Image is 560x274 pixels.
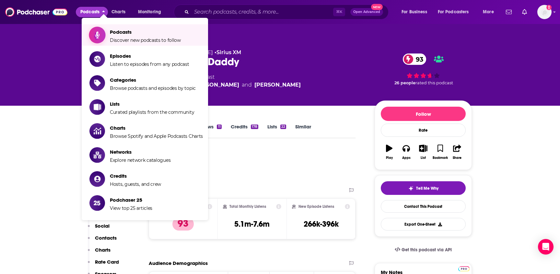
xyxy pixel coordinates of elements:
h3: 266k-396k [304,219,339,229]
span: 26 people [394,80,415,85]
a: Get this podcast via API [390,242,457,258]
div: Bookmark [433,156,448,160]
div: A podcast [167,73,301,89]
span: Listen to episodes from any podcast [110,61,189,67]
button: Share [449,140,466,164]
span: Podcasts [80,7,99,17]
span: Tell Me Why [416,186,438,191]
div: 22 [280,125,286,129]
span: Get this podcast via API [402,247,452,253]
span: rated this podcast [415,80,453,85]
span: 93 [409,54,426,65]
div: Share [453,156,461,160]
span: ⌘ K [333,8,345,16]
p: Social [95,223,110,229]
button: Open AdvancedNew [350,8,383,16]
a: Show notifications dropdown [519,6,530,18]
div: Search podcasts, credits, & more... [180,5,395,19]
button: Export One-Sheet [381,218,466,231]
span: featuring [167,81,301,89]
span: More [483,7,494,17]
span: Episodes [110,53,189,59]
div: 178 [251,125,258,129]
div: Rate [381,124,466,137]
span: Podcasts [110,29,181,35]
p: Contacts [95,235,117,241]
span: Open Advanced [353,10,380,14]
img: User Profile [537,5,552,19]
span: Discover new podcasts to follow [110,37,181,43]
span: Monitoring [138,7,161,17]
div: Open Intercom Messenger [538,239,554,255]
input: Search podcasts, credits, & more... [192,7,333,17]
span: Logged in as rowan.sullivan [537,5,552,19]
span: and [242,81,252,89]
button: Show profile menu [537,5,552,19]
span: Credits [110,173,161,179]
span: Curated playlists from the community [110,109,194,115]
h2: Total Monthly Listens [229,204,266,209]
a: Sirius XM [216,49,241,55]
a: Charts [107,7,129,17]
button: Charts [88,247,111,259]
span: Podchaser 25 [110,197,152,203]
span: View top 25 articles [110,205,152,211]
span: Charts [110,125,203,131]
div: List [421,156,426,160]
span: Lists [110,101,194,107]
span: Hosts, guests, and crew [110,181,161,187]
button: close menu [76,7,108,17]
div: 93 26 peoplerated this podcast [375,49,472,89]
button: Play [381,140,398,164]
button: Bookmark [432,140,449,164]
button: tell me why sparkleTell Me Why [381,181,466,195]
button: open menu [134,7,169,17]
span: Explore network catalogues [110,157,170,163]
button: List [415,140,432,164]
a: Show notifications dropdown [503,6,514,18]
span: Charts [111,7,125,17]
span: For Podcasters [438,7,469,17]
p: Rate Card [95,259,119,265]
button: Rate Card [88,259,119,271]
a: Lists22 [267,124,286,138]
span: New [371,4,383,10]
a: 93 [403,54,426,65]
span: Networks [110,149,170,155]
h3: 5.1m-7.6m [234,219,270,229]
a: Pro website [458,265,470,271]
img: Podchaser Pro [458,266,470,271]
span: Browse Spotify and Apple Podcasts Charts [110,133,203,139]
a: Contact This Podcast [381,200,466,213]
button: Apps [398,140,414,164]
span: For Business [402,7,427,17]
span: Browse podcasts and episodes by topic [110,85,196,91]
button: Follow [381,107,466,121]
button: Contacts [88,235,117,247]
span: Categories [110,77,196,83]
img: tell me why sparkle [408,186,414,191]
svg: Add a profile image [546,5,552,10]
h2: New Episode Listens [298,204,334,209]
div: Play [386,156,393,160]
a: Credits178 [231,124,258,138]
button: open menu [434,7,478,17]
button: open menu [397,7,435,17]
button: open menu [478,7,502,17]
img: Podchaser - Follow, Share and Rate Podcasts [5,6,67,18]
button: Social [88,223,110,235]
a: Sofia Franklyn [254,81,301,89]
div: Apps [402,156,411,160]
p: Charts [95,247,111,253]
h2: Audience Demographics [149,260,208,266]
a: Similar [295,124,311,138]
